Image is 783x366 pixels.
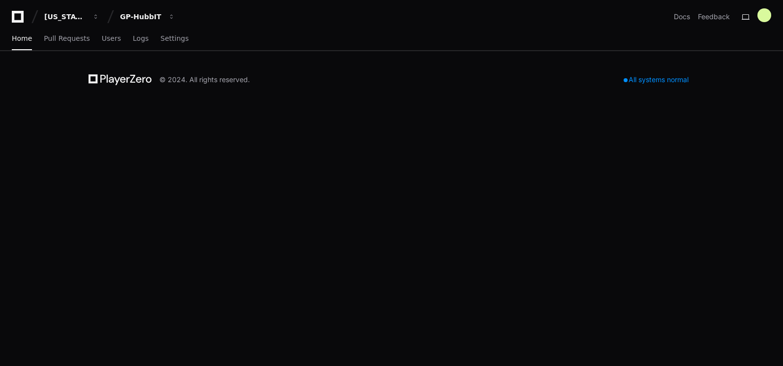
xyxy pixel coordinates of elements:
div: [US_STATE] Pacific [44,12,87,22]
span: Home [12,35,32,41]
div: All systems normal [618,73,694,87]
span: Pull Requests [44,35,90,41]
span: Users [102,35,121,41]
button: Feedback [698,12,730,22]
div: © 2024. All rights reserved. [159,75,250,85]
button: [US_STATE] Pacific [40,8,103,26]
button: GP-HubbIT [116,8,179,26]
div: GP-HubbIT [120,12,162,22]
span: Settings [160,35,188,41]
a: Docs [674,12,690,22]
a: Home [12,28,32,50]
a: Settings [160,28,188,50]
a: Users [102,28,121,50]
a: Pull Requests [44,28,90,50]
span: Logs [133,35,149,41]
a: Logs [133,28,149,50]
